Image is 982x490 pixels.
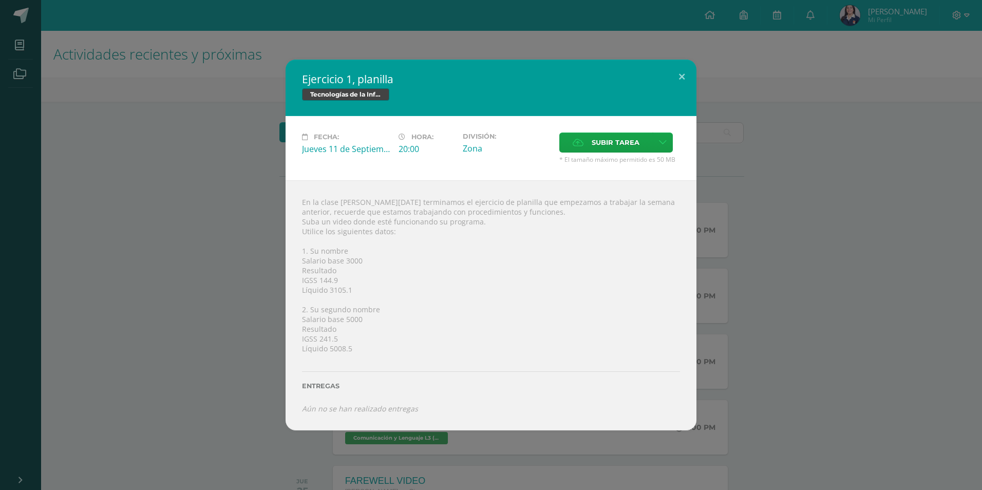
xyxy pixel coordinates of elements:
span: Fecha: [314,133,339,141]
label: Entregas [302,382,680,390]
h2: Ejercicio 1, planilla [302,72,680,86]
span: Tecnologías de la Información y la Comunicación 5 [302,88,389,101]
div: En la clase [PERSON_NAME][DATE] terminamos el ejercicio de planilla que empezamos a trabajar la s... [286,180,696,430]
div: Zona [463,143,551,154]
span: Subir tarea [592,133,639,152]
i: Aún no se han realizado entregas [302,404,418,413]
div: 20:00 [399,143,455,155]
label: División: [463,133,551,140]
span: * El tamaño máximo permitido es 50 MB [559,155,680,164]
button: Close (Esc) [667,60,696,95]
div: Jueves 11 de Septiembre [302,143,390,155]
span: Hora: [411,133,433,141]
